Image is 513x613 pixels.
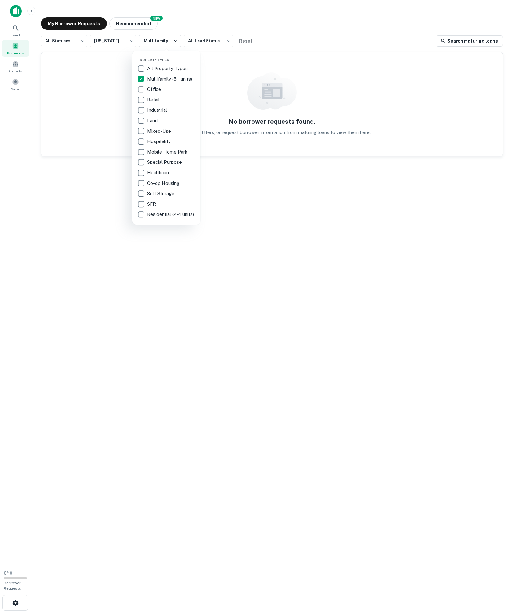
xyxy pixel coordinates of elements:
p: Special Purpose [147,159,183,166]
p: Self Storage [147,190,176,197]
p: Industrial [147,106,168,114]
span: Property Types [137,58,169,62]
p: Mobile Home Park [147,148,189,156]
p: Mixed-Use [147,128,172,135]
p: Hospitality [147,138,172,145]
p: Office [147,86,162,93]
p: All Property Types [147,65,189,72]
p: SFR [147,200,157,208]
p: Land [147,117,159,124]
p: Residential (2-4 units) [147,211,195,218]
p: Co-op Housing [147,180,181,187]
p: Multifamily (5+ units) [147,75,193,83]
p: Retail [147,96,161,104]
iframe: Chat Widget [482,563,513,593]
p: Healthcare [147,169,172,177]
